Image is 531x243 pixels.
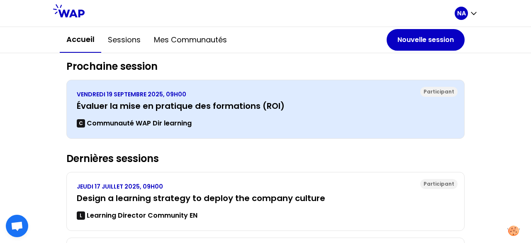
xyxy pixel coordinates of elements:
[502,221,525,241] button: Manage your preferences about cookies
[77,100,454,112] h3: Évaluer la mise en pratique des formations (ROI)
[455,7,478,20] button: NA
[77,182,454,221] a: JEUDI 17 JUILLET 2025, 09H00Design a learning strategy to deploy the company cultureLLearning Dir...
[77,182,454,191] p: JEUDI 17 JUILLET 2025, 09H00
[77,90,454,98] p: VENDREDI 19 SEPTEMBRE 2025, 09H00
[79,120,83,127] p: C
[77,90,454,128] a: VENDREDI 19 SEPTEMBRE 2025, 09H00Évaluer la mise en pratique des formations (ROI)CCommunauté WAP ...
[387,29,465,51] button: Nouvelle session
[80,212,82,219] p: L
[147,27,234,52] button: Mes communautés
[6,215,28,237] a: Ouvrir le chat
[66,152,465,165] h2: Dernières sessions
[420,87,458,97] div: Participant
[457,9,466,17] p: NA
[60,27,101,53] button: Accueil
[66,60,465,73] h2: Prochaine session
[420,179,458,189] div: Participant
[101,27,147,52] button: Sessions
[87,211,197,221] p: Learning Director Community EN
[77,192,454,204] h3: Design a learning strategy to deploy the company culture
[87,118,192,128] p: Communauté WAP Dir learning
